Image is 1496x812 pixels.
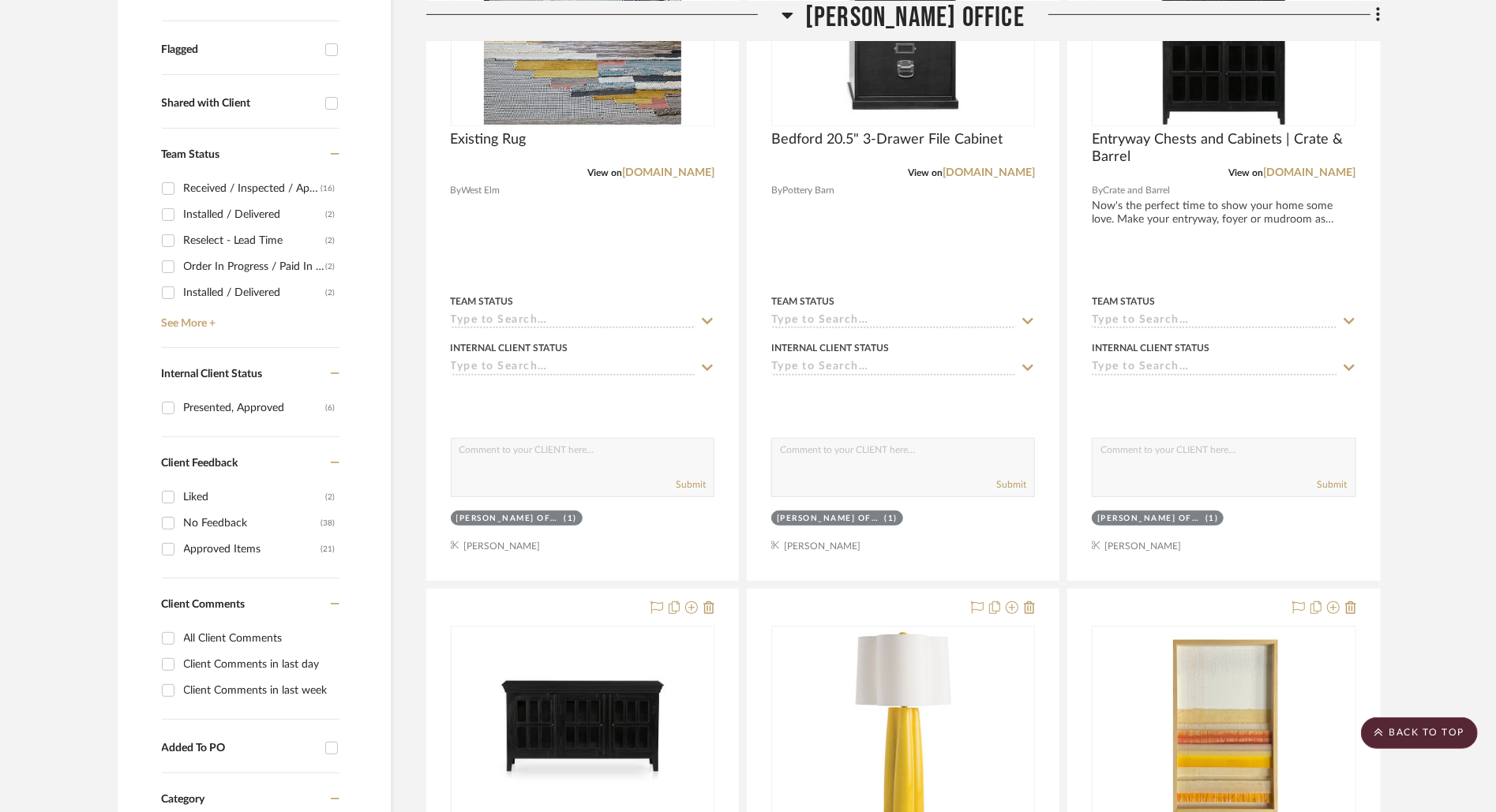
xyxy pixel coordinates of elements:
div: Order In Progress / Paid In Full w/ Freight, No Balance due [184,254,326,279]
span: Existing Rug [451,131,527,148]
a: See More + [158,305,339,331]
button: Submit [676,477,706,492]
div: (1) [564,513,577,525]
div: Installed / Delivered [184,202,326,227]
input: Type to Search… [1092,314,1337,329]
input: Type to Search… [451,361,696,376]
span: View on [908,168,943,178]
div: (38) [321,511,336,536]
span: Category [162,793,205,806]
div: (6) [326,395,336,421]
input: Type to Search… [451,314,696,329]
div: Internal Client Status [1092,341,1209,355]
button: Submit [996,477,1026,492]
span: By [771,183,782,198]
span: West Elm [462,183,501,198]
span: Team Status [162,149,220,160]
div: [PERSON_NAME] OFFICE [777,513,881,525]
div: (2) [326,202,336,227]
a: [DOMAIN_NAME] [622,167,714,178]
div: Client Comments in last week [184,678,336,703]
div: (21) [321,537,336,562]
div: Added To PO [162,742,317,755]
div: Internal Client Status [451,341,568,355]
a: [DOMAIN_NAME] [1264,167,1356,178]
div: Liked [184,485,326,510]
div: [PERSON_NAME] OFFICE [456,513,561,525]
div: (2) [326,280,336,305]
span: View on [1229,168,1264,178]
div: Flagged [162,43,317,57]
div: Team Status [1092,294,1155,309]
span: Client Feedback [162,458,238,469]
img: Noche 62" Media Console [452,653,713,799]
div: [PERSON_NAME] OFFICE [1097,513,1202,525]
span: Bedford 20.5" 3-Drawer File Cabinet [771,131,1003,148]
span: By [1092,183,1103,198]
div: (1) [1205,513,1219,525]
div: (1) [884,513,898,525]
div: Approved Items [184,537,321,562]
div: Client Comments in last day [184,652,336,677]
scroll-to-top-button: BACK TO TOP [1361,717,1478,749]
div: Reselect - Lead Time [184,228,326,253]
div: Internal Client Status [771,341,889,355]
span: By [451,183,462,198]
div: Presented, Approved [184,395,326,421]
span: Entryway Chests and Cabinets | Crate & Barrel [1092,131,1355,166]
div: Installed / Delivered [184,280,326,305]
div: Shared with Client [162,97,317,110]
span: View on [587,168,622,178]
input: Type to Search… [771,361,1016,376]
span: Client Comments [162,599,246,610]
span: Crate and Barrel [1103,183,1170,198]
button: Submit [1318,477,1348,492]
div: (2) [326,485,336,510]
input: Type to Search… [1092,361,1337,376]
span: Pottery Barn [782,183,834,198]
div: (2) [326,254,336,279]
input: Type to Search… [771,314,1016,329]
div: (2) [326,228,336,253]
a: [DOMAIN_NAME] [943,167,1035,178]
div: Team Status [771,294,834,309]
div: All Client Comments [184,626,336,651]
span: Internal Client Status [162,369,263,380]
div: (16) [321,176,336,201]
div: Received / Inspected / Approved [184,176,321,201]
div: No Feedback [184,511,321,536]
div: Team Status [451,294,514,309]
